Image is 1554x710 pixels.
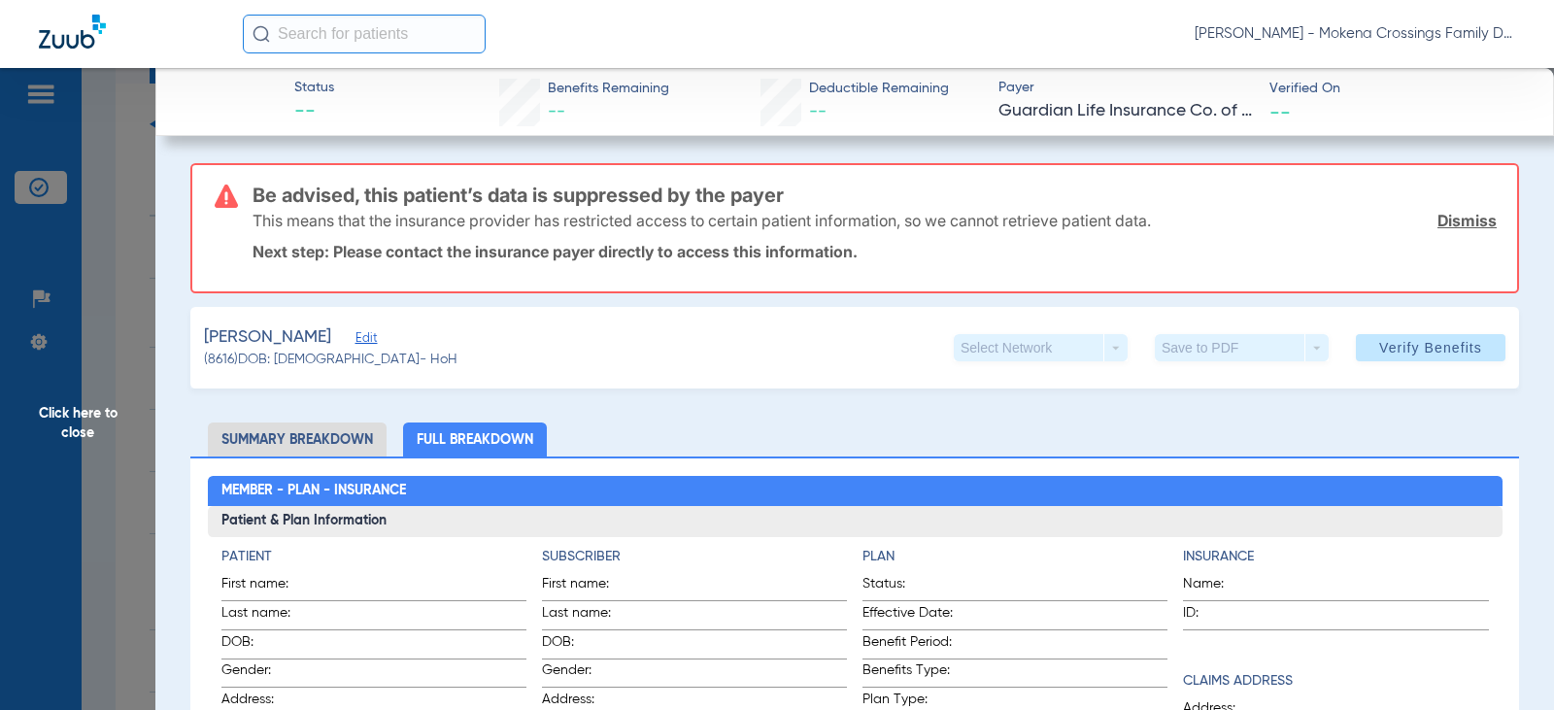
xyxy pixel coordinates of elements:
[215,185,238,208] img: error-icon
[862,632,958,659] span: Benefit Period:
[1183,574,1237,600] span: Name:
[809,103,827,120] span: --
[862,660,958,687] span: Benefits Type:
[204,325,331,350] span: [PERSON_NAME]
[208,506,1503,537] h3: Patient & Plan Information
[208,423,387,456] li: Summary Breakdown
[1269,79,1523,99] span: Verified On
[403,423,547,456] li: Full Breakdown
[221,632,317,659] span: DOB:
[253,242,1497,261] p: Next step: Please contact the insurance payer directly to access this information.
[1269,101,1291,121] span: --
[1195,24,1515,44] span: [PERSON_NAME] - Mokena Crossings Family Dental
[1379,340,1482,355] span: Verify Benefits
[243,15,486,53] input: Search for patients
[542,574,637,600] span: First name:
[542,660,637,687] span: Gender:
[1183,671,1488,692] h4: Claims Address
[998,99,1252,123] span: Guardian Life Insurance Co. of America
[253,186,1497,205] h3: Be advised, this patient’s data is suppressed by the payer
[1183,603,1237,629] span: ID:
[548,79,669,99] span: Benefits Remaining
[39,15,106,49] img: Zuub Logo
[809,79,949,99] span: Deductible Remaining
[1183,547,1488,567] h4: Insurance
[204,350,457,370] span: (8616) DOB: [DEMOGRAPHIC_DATA] - HoH
[208,476,1503,507] h2: Member - Plan - Insurance
[221,603,317,629] span: Last name:
[862,603,958,629] span: Effective Date:
[548,103,565,120] span: --
[253,25,270,43] img: Search Icon
[294,78,334,98] span: Status
[862,547,1167,567] h4: Plan
[221,547,526,567] h4: Patient
[542,603,637,629] span: Last name:
[542,632,637,659] span: DOB:
[862,574,958,600] span: Status:
[542,547,847,567] h4: Subscriber
[294,99,334,126] span: --
[1437,211,1497,230] a: Dismiss
[221,574,317,600] span: First name:
[253,211,1151,230] p: This means that the insurance provider has restricted access to certain patient information, so w...
[998,78,1252,98] span: Payer
[221,660,317,687] span: Gender:
[355,331,373,350] span: Edit
[1356,334,1505,361] button: Verify Benefits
